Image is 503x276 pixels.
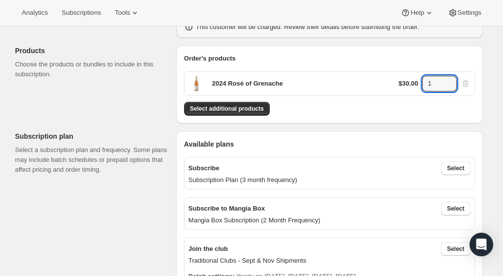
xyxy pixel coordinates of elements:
span: Default Title [189,76,204,92]
p: Mangia Box Subscription (2 Month Frequency) [189,215,471,225]
p: This customer will be charged. Review their details before submitting the order. [196,22,419,32]
span: Order's products [184,55,236,62]
button: Tools [109,6,146,20]
span: Analytics [22,9,48,17]
button: Analytics [16,6,54,20]
div: Open Intercom Messenger [470,233,493,256]
p: Traditional Clubs - Sept & Nov Shipments [189,256,471,266]
p: Subscribe to Mangia Box [189,204,265,214]
span: Select [447,245,464,253]
p: Subscription plan [15,131,168,141]
button: Select [441,242,470,256]
p: Join the club [189,244,228,254]
span: Available plans [184,139,234,149]
span: Subscriptions [62,9,101,17]
button: Select [441,161,470,175]
p: Choose the products or bundles to include in this subscription. [15,60,168,79]
span: Help [410,9,424,17]
button: Help [395,6,440,20]
span: Select [447,164,464,172]
button: Subscriptions [56,6,107,20]
button: Select [441,202,470,215]
span: Tools [115,9,130,17]
span: Select [447,205,464,213]
p: Subscription Plan (3 month frequency) [189,175,471,185]
p: Subscribe [189,163,220,173]
button: Settings [442,6,487,20]
p: 2024 Rosé of Grenache [212,79,283,89]
p: $30.00 [399,79,418,89]
p: Select a subscription plan and frequency. Some plans may include batch schedules or prepaid optio... [15,145,168,175]
button: Select additional products [184,102,270,116]
span: Settings [458,9,481,17]
span: Select additional products [190,105,264,113]
p: Products [15,46,168,56]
